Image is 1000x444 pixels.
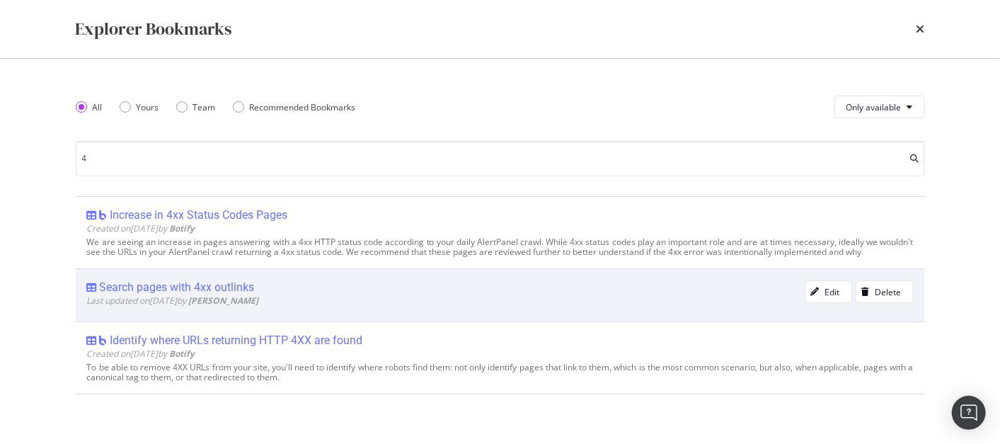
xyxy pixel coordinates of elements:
div: Team [193,101,216,113]
div: All [76,101,103,113]
div: Team [176,101,216,113]
b: [PERSON_NAME] [189,295,259,307]
button: Only available [834,96,925,118]
div: Delete [875,286,902,298]
div: To be able to remove 4XX URLs from your site, you'll need to identify where robots find them: not... [87,363,914,382]
input: Search [76,141,925,176]
div: times [916,17,925,41]
div: Increase in 4xx Status Codes Pages [110,208,288,222]
span: Last updated on [DATE] by [87,295,259,307]
div: Open Intercom Messenger [952,396,986,430]
span: Created on [DATE] by [87,222,195,234]
button: Edit [805,280,852,303]
div: All [93,101,103,113]
button: Delete [856,280,914,303]
div: Recommended Bookmarks [233,101,356,113]
div: Recommended Bookmarks [250,101,356,113]
div: Identify where URLs returning HTTP 4XX are found [110,334,363,348]
span: Created on [DATE] by [87,348,195,360]
div: Explorer Bookmarks [76,17,232,41]
b: Botify [170,222,195,234]
div: We are seeing an increase in pages answering with a 4xx HTTP status code according to your daily ... [87,237,914,257]
span: Only available [846,101,902,113]
div: Edit [825,286,840,298]
div: Yours [137,101,159,113]
b: Botify [170,348,195,360]
div: Search pages with 4xx outlinks [100,280,255,295]
div: Yours [120,101,159,113]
